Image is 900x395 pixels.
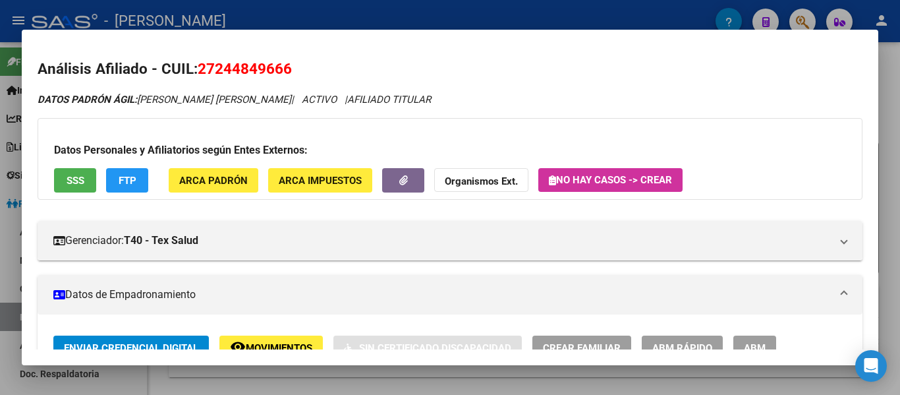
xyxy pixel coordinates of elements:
[54,142,846,158] h3: Datos Personales y Afiliatorios según Entes Externos:
[67,175,84,187] span: SSS
[744,342,766,354] span: ABM
[445,175,518,187] strong: Organismos Ext.
[38,94,291,106] span: [PERSON_NAME] [PERSON_NAME]
[54,168,96,193] button: SSS
[268,168,372,193] button: ARCA Impuestos
[198,60,292,77] span: 27244849666
[532,336,631,360] button: Crear Familiar
[64,342,198,354] span: Enviar Credencial Digital
[230,339,246,355] mat-icon: remove_red_eye
[538,168,683,192] button: No hay casos -> Crear
[179,175,248,187] span: ARCA Padrón
[549,174,672,186] span: No hay casos -> Crear
[38,221,862,260] mat-expansion-panel-header: Gerenciador:T40 - Tex Salud
[642,336,723,360] button: ABM Rápido
[543,342,621,354] span: Crear Familiar
[38,94,431,106] i: | ACTIVO |
[53,287,831,303] mat-panel-title: Datos de Empadronamiento
[333,336,522,360] button: Sin Certificado Discapacidad
[279,175,362,187] span: ARCA Impuestos
[119,175,136,187] span: FTP
[124,233,198,249] strong: T40 - Tex Salud
[38,275,862,315] mat-expansion-panel-header: Datos de Empadronamiento
[219,336,323,360] button: Movimientos
[169,168,258,193] button: ARCA Padrón
[359,342,511,354] span: Sin Certificado Discapacidad
[733,336,776,360] button: ABM
[347,94,431,106] span: AFILIADO TITULAR
[106,168,148,193] button: FTP
[434,168,528,193] button: Organismos Ext.
[38,58,862,80] h2: Análisis Afiliado - CUIL:
[53,336,209,360] button: Enviar Credencial Digital
[38,94,137,106] strong: DATOS PADRÓN ÁGIL:
[53,233,831,249] mat-panel-title: Gerenciador:
[855,350,887,382] div: Open Intercom Messenger
[246,342,312,354] span: Movimientos
[652,342,712,354] span: ABM Rápido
